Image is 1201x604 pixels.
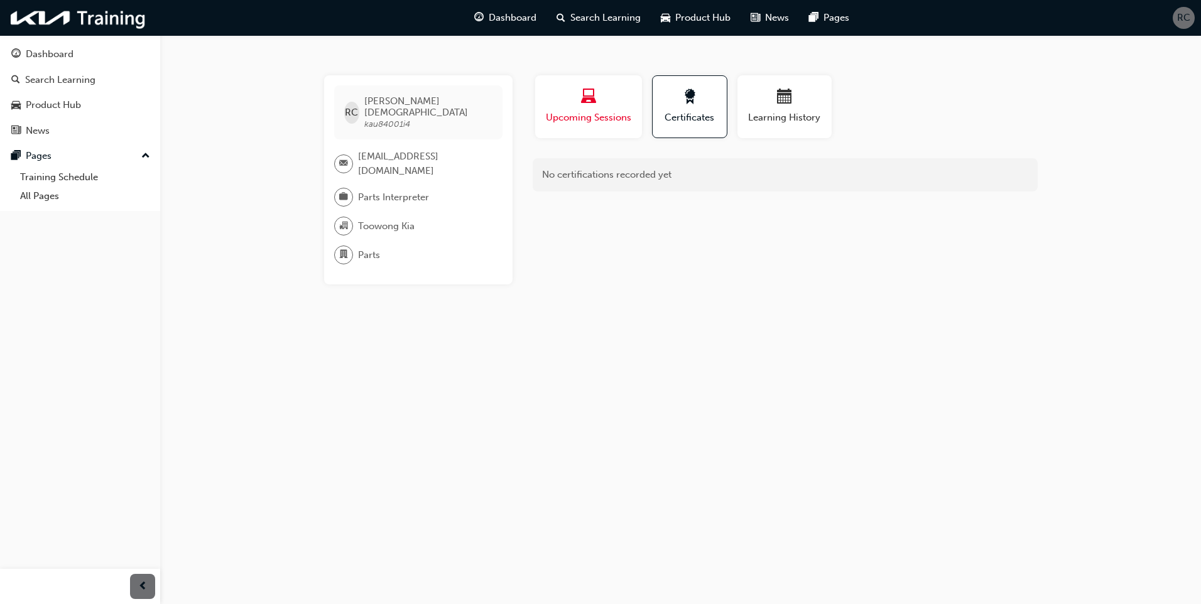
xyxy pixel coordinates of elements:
[747,111,822,125] span: Learning History
[5,40,155,144] button: DashboardSearch LearningProduct HubNews
[339,218,348,234] span: organisation-icon
[5,68,155,92] a: Search Learning
[26,124,50,138] div: News
[464,5,546,31] a: guage-iconDashboard
[364,95,492,118] span: [PERSON_NAME] [DEMOGRAPHIC_DATA]
[1177,11,1190,25] span: RC
[1173,7,1195,29] button: RC
[5,43,155,66] a: Dashboard
[474,10,484,26] span: guage-icon
[11,75,20,86] span: search-icon
[545,111,633,125] span: Upcoming Sessions
[737,75,832,138] button: Learning History
[741,5,799,31] a: news-iconNews
[339,189,348,205] span: briefcase-icon
[557,10,565,26] span: search-icon
[364,119,410,129] span: kau84001i4
[823,11,849,25] span: Pages
[26,47,73,62] div: Dashboard
[662,111,717,125] span: Certificates
[26,149,52,163] div: Pages
[533,158,1038,191] div: No certifications recorded yet
[535,75,642,138] button: Upcoming Sessions
[751,10,760,26] span: news-icon
[675,11,731,25] span: Product Hub
[765,11,789,25] span: News
[15,168,155,187] a: Training Schedule
[345,105,358,120] span: RC
[5,119,155,143] a: News
[809,10,818,26] span: pages-icon
[25,73,95,87] div: Search Learning
[489,11,536,25] span: Dashboard
[661,10,670,26] span: car-icon
[26,98,81,112] div: Product Hub
[15,186,155,206] a: All Pages
[682,89,697,106] span: award-icon
[5,94,155,117] a: Product Hub
[581,89,596,106] span: laptop-icon
[570,11,641,25] span: Search Learning
[11,100,21,111] span: car-icon
[799,5,859,31] a: pages-iconPages
[652,75,727,138] button: Certificates
[339,247,348,263] span: department-icon
[11,151,21,162] span: pages-icon
[5,144,155,168] button: Pages
[651,5,741,31] a: car-iconProduct Hub
[546,5,651,31] a: search-iconSearch Learning
[358,149,492,178] span: [EMAIL_ADDRESS][DOMAIN_NAME]
[6,5,151,31] img: kia-training
[358,219,415,234] span: Toowong Kia
[358,248,380,262] span: Parts
[777,89,792,106] span: calendar-icon
[339,156,348,172] span: email-icon
[141,148,150,164] span: up-icon
[11,49,21,60] span: guage-icon
[11,126,21,137] span: news-icon
[138,579,148,595] span: prev-icon
[358,190,429,205] span: Parts Interpreter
